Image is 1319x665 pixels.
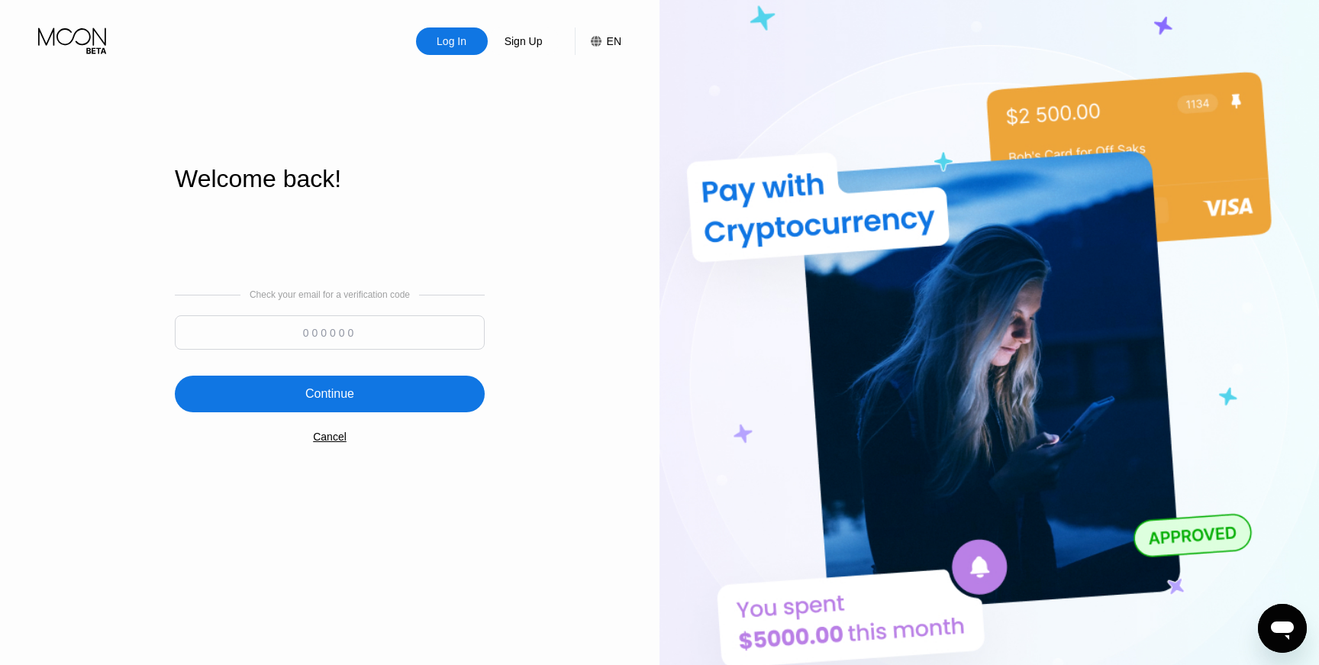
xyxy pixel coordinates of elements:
[175,165,485,193] div: Welcome back!
[250,289,410,300] div: Check your email for a verification code
[313,431,347,443] div: Cancel
[435,34,468,49] div: Log In
[1258,604,1307,653] iframe: Button to launch messaging window
[488,27,560,55] div: Sign Up
[575,27,621,55] div: EN
[175,376,485,412] div: Continue
[416,27,488,55] div: Log In
[503,34,544,49] div: Sign Up
[175,315,485,350] input: 000000
[607,35,621,47] div: EN
[305,386,354,402] div: Continue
